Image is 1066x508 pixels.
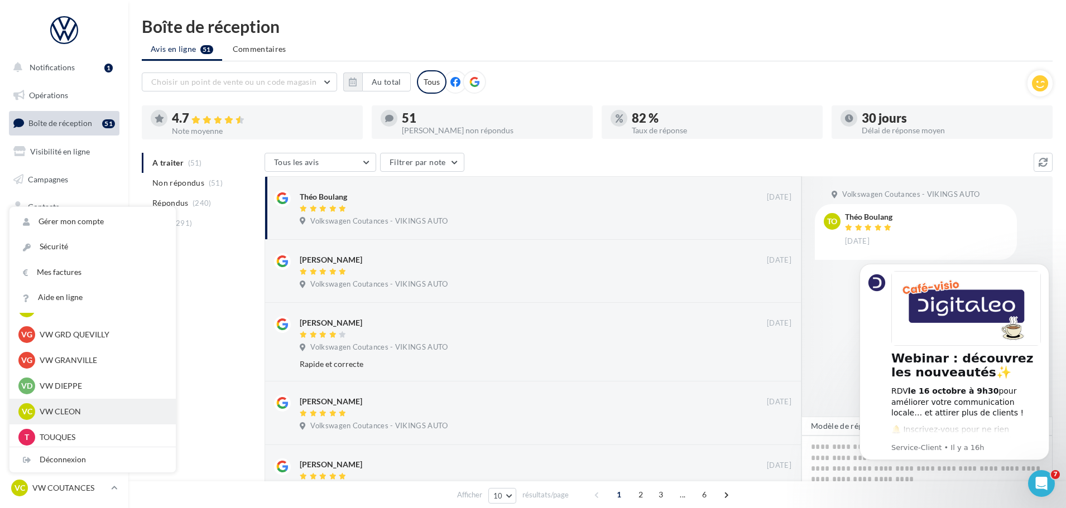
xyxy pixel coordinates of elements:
[674,486,692,504] span: ...
[695,486,713,504] span: 6
[40,355,162,366] p: VW GRANVILLE
[310,342,448,352] span: Volkswagen Coutances - VIKINGS AUTO
[1051,470,1060,479] span: 7
[300,359,719,370] div: Rapide et correcte
[7,84,122,107] a: Opérations
[104,64,113,72] div: 1
[842,190,979,200] span: Volkswagen Coutances - VIKINGS AUTO
[142,18,1053,35] div: Boîte de réception
[402,112,584,124] div: 51
[265,153,376,172] button: Tous les avis
[233,43,286,55] span: Commentaires
[274,157,319,167] span: Tous les avis
[310,421,448,431] span: Volkswagen Coutances - VIKINGS AUTO
[380,153,464,172] button: Filtrer par note
[30,62,75,72] span: Notifications
[7,251,122,274] a: Calendrier
[21,380,32,391] span: VD
[193,199,212,207] span: (240)
[40,380,162,391] p: VW DIEPPE
[362,72,411,91] button: Au total
[827,216,837,227] span: To
[172,127,354,135] div: Note moyenne
[7,223,122,246] a: Médiathèque
[28,174,68,183] span: Campagnes
[632,112,814,124] div: 82 %
[767,255,791,265] span: [DATE]
[9,447,176,472] div: Déconnexion
[767,192,791,202] span: [DATE]
[15,482,25,494] span: VC
[300,396,362,407] div: [PERSON_NAME]
[7,111,122,135] a: Boîte de réception51
[457,490,482,500] span: Afficher
[152,197,189,209] span: Répondus
[22,406,32,417] span: VC
[9,234,176,259] a: Sécurité
[862,127,1044,134] div: Délai de réponse moyen
[310,279,448,289] span: Volkswagen Coutances - VIKINGS AUTO
[417,70,446,94] div: Tous
[862,112,1044,124] div: 30 jours
[767,318,791,328] span: [DATE]
[172,112,354,125] div: 4.7
[7,316,122,349] a: Campagnes DataOnDemand
[610,486,628,504] span: 1
[310,216,448,226] span: Volkswagen Coutances - VIKINGS AUTO
[632,486,650,504] span: 2
[7,56,117,79] button: Notifications 1
[21,355,32,366] span: VG
[152,177,204,188] span: Non répondus
[28,118,92,128] span: Boîte de réception
[40,432,162,443] p: TOUQUES
[845,236,870,246] span: [DATE]
[142,72,337,91] button: Choisir un point de vente ou un code magasin
[300,459,362,470] div: [PERSON_NAME]
[29,90,68,100] span: Opérations
[632,127,814,134] div: Taux de réponse
[801,417,899,436] button: Modèle de réponse
[9,209,176,234] a: Gérer mon compte
[151,77,316,86] span: Choisir un point de vente ou un code magasin
[40,329,162,340] p: VW GRD QUEVILLY
[25,432,29,443] span: T
[300,254,362,265] div: [PERSON_NAME]
[7,278,122,311] a: PLV et print personnalisable
[300,191,347,202] div: Théo Boulang
[845,213,894,221] div: Théo Boulang
[102,119,115,128] div: 51
[9,285,176,310] a: Aide en ligne
[32,482,107,494] p: VW COUTANCES
[652,486,670,504] span: 3
[7,195,122,219] a: Contacts
[40,406,162,417] p: VW CLEON
[174,219,193,228] span: (291)
[7,168,122,191] a: Campagnes
[493,491,503,500] span: 10
[28,202,59,211] span: Contacts
[343,72,411,91] button: Au total
[1028,470,1055,497] iframe: Intercom live chat
[767,461,791,471] span: [DATE]
[209,178,223,187] span: (51)
[402,127,584,134] div: [PERSON_NAME] non répondus
[21,329,32,340] span: VG
[300,317,362,328] div: [PERSON_NAME]
[30,147,90,156] span: Visibilité en ligne
[9,477,119,499] a: VC VW COUTANCES
[522,490,569,500] span: résultats/page
[7,140,122,163] a: Visibilité en ligne
[9,260,176,285] a: Mes factures
[843,250,1066,502] iframe: Intercom notifications message
[767,397,791,407] span: [DATE]
[488,488,517,504] button: 10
